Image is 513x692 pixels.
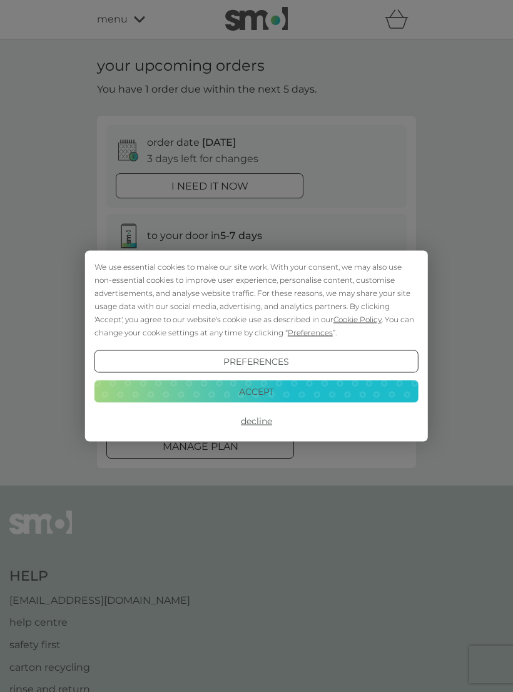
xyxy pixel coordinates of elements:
[85,251,428,442] div: Cookie Consent Prompt
[94,410,419,432] button: Decline
[94,260,419,339] div: We use essential cookies to make our site work. With your consent, we may also use non-essential ...
[333,315,382,324] span: Cookie Policy
[94,350,419,373] button: Preferences
[94,380,419,402] button: Accept
[288,328,333,337] span: Preferences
